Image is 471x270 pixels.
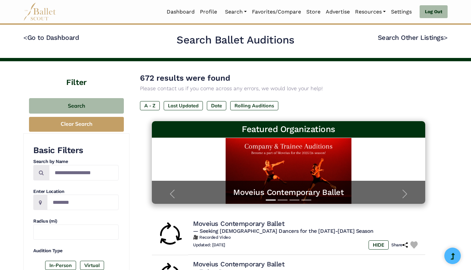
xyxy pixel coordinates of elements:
a: Settings [388,5,414,19]
a: Search Other Listings> [378,34,448,41]
h6: Share [391,242,408,248]
h4: Filter [23,61,129,88]
h4: Radius (mi) [33,218,119,225]
code: > [444,33,448,41]
h6: 🎥 Recorded Video [193,235,420,240]
a: Moveius Contemporary Ballet [158,187,419,198]
span: 672 results were found [140,73,230,83]
a: Search [222,5,249,19]
button: Clear Search [29,117,124,132]
h4: Enter Location [33,188,119,195]
label: Virtual [80,261,104,270]
a: Dashboard [164,5,197,19]
button: Slide 3 [290,196,299,204]
h6: Updated: [DATE] [193,242,225,248]
a: Log Out [420,5,448,18]
input: Location [47,195,119,210]
h4: Audition Type [33,248,119,254]
label: Rolling Auditions [230,101,278,110]
button: Slide 2 [278,196,288,204]
a: Advertise [323,5,352,19]
button: Search [29,98,124,114]
label: HIDE [369,240,389,250]
code: < [23,33,27,41]
p: Please contact us if you come across any errors, we would love your help! [140,84,437,93]
button: Slide 1 [266,196,276,204]
h4: Moveius Contemporary Ballet [193,219,284,228]
input: Search by names... [49,165,119,180]
a: Store [304,5,323,19]
label: A - Z [140,101,160,110]
h3: Basic Filters [33,145,119,156]
a: Favorites/Compare [249,5,304,19]
label: Date [207,101,226,110]
a: Profile [197,5,220,19]
h4: Moveius Contemporary Ballet [193,260,284,268]
img: Rolling Audition [157,222,183,248]
span: — Seeking [DEMOGRAPHIC_DATA] Dancers for the [DATE]-[DATE] Season [193,228,374,234]
label: Last Updated [164,101,203,110]
h3: Featured Organizations [157,124,420,135]
a: Resources [352,5,388,19]
label: In-Person [45,261,76,270]
button: Slide 4 [301,196,311,204]
h4: Search by Name [33,158,119,165]
h2: Search Ballet Auditions [177,33,294,47]
a: <Go to Dashboard [23,34,79,41]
